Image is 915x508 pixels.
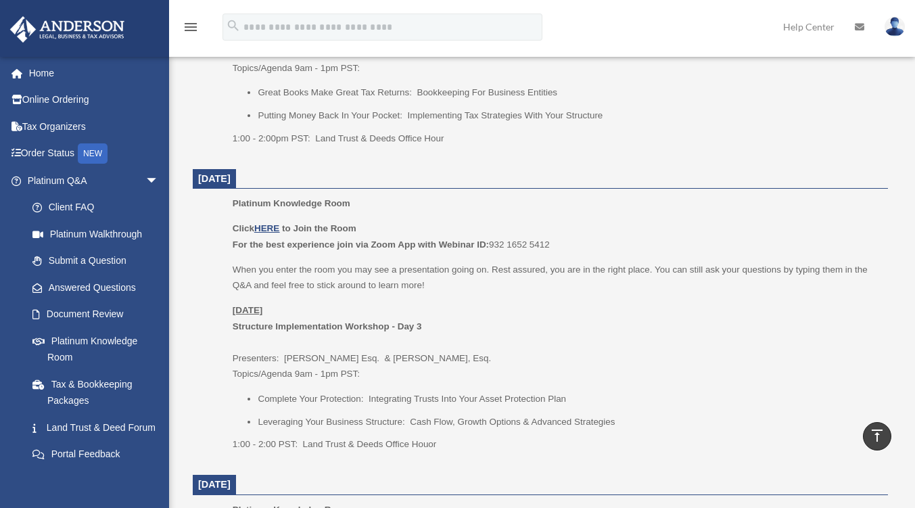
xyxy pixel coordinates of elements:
li: Great Books Make Great Tax Returns: Bookkeeping For Business Entities [258,85,878,101]
a: Tax & Bookkeeping Packages [19,371,179,414]
a: Document Review [19,301,179,328]
p: 1:00 - 2:00 PST: Land Trust & Deeds Office Houor [233,436,878,453]
a: Answered Questions [19,274,179,301]
a: Platinum Knowledge Room [19,327,172,371]
p: Presenters: [PERSON_NAME] Esq. & [PERSON_NAME], Esq. Topics/Agenda 9am - 1pm PST: [233,302,878,382]
p: 1:00 - 2:00pm PST: Land Trust & Deeds Office Hour [233,131,878,147]
b: Structure Implementation Workshop - Day 3 [233,321,422,331]
li: Putting Money Back In Your Pocket: Implementing Tax Strategies With Your Structure [258,108,878,124]
a: Platinum Q&Aarrow_drop_down [9,167,179,194]
a: menu [183,24,199,35]
p: 932 1652 5412 [233,221,878,252]
p: When you enter the room you may see a presentation going on. Rest assured, you are in the right p... [233,262,878,294]
span: [DATE] [198,173,231,184]
a: Client FAQ [19,194,179,221]
div: NEW [78,143,108,164]
img: Anderson Advisors Platinum Portal [6,16,128,43]
li: Leveraging Your Business Structure: Cash Flow, Growth Options & Advanced Strategies [258,414,878,430]
a: Tax Organizers [9,113,179,140]
span: arrow_drop_down [145,167,172,195]
a: Land Trust & Deed Forum [19,414,179,441]
span: [DATE] [198,479,231,490]
a: Portal Feedback [19,441,179,468]
u: [DATE] [233,305,263,315]
i: menu [183,19,199,35]
b: to Join the Room [282,223,356,233]
a: Online Ordering [9,87,179,114]
img: User Pic [885,17,905,37]
span: Platinum Knowledge Room [233,198,350,208]
i: vertical_align_top [869,428,885,444]
b: Click [233,223,282,233]
a: vertical_align_top [863,422,891,451]
a: HERE [254,223,279,233]
a: Order StatusNEW [9,140,179,168]
a: Submit a Question [19,248,179,275]
a: Home [9,60,179,87]
b: For the best experience join via Zoom App with Webinar ID: [233,239,489,250]
a: Platinum Walkthrough [19,221,179,248]
i: search [226,18,241,33]
li: Complete Your Protection: Integrating Trusts Into Your Asset Protection Plan [258,391,878,407]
